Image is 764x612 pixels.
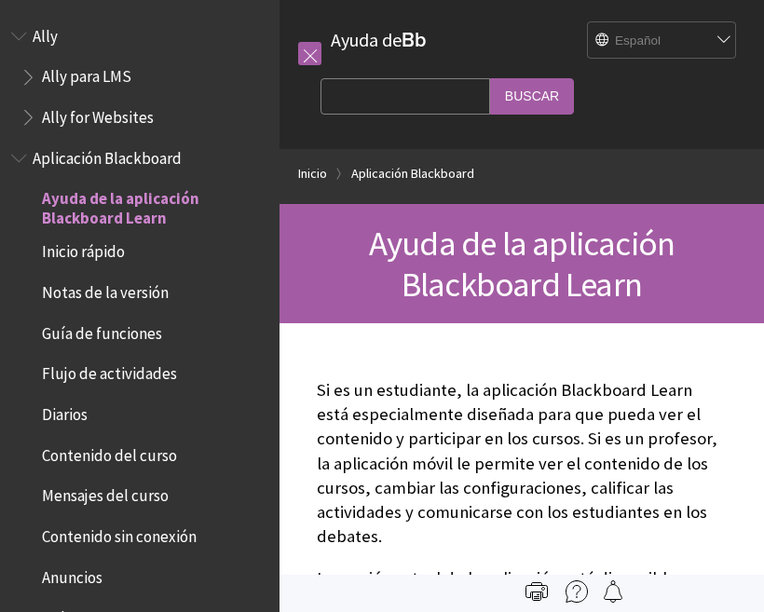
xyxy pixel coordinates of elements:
[42,61,131,87] span: Ally para LMS
[331,28,427,51] a: Ayuda deBb
[33,20,58,46] span: Ally
[42,521,197,546] span: Contenido sin conexión
[42,318,162,343] span: Guía de funciones
[33,143,182,168] span: Aplicación Blackboard
[11,20,268,133] nav: Book outline for Anthology Ally Help
[42,359,177,384] span: Flujo de actividades
[402,28,427,52] strong: Bb
[588,22,737,60] select: Site Language Selector
[42,399,88,424] span: Diarios
[42,237,125,262] span: Inicio rápido
[317,378,727,549] p: Si es un estudiante, la aplicación Blackboard Learn está especialmente diseñada para que pueda ve...
[42,102,154,127] span: Ally for Websites
[351,162,474,185] a: Aplicación Blackboard
[42,277,169,302] span: Notas de la versión
[602,580,624,603] img: Follow this page
[490,78,574,115] input: Buscar
[566,580,588,603] img: More help
[42,481,169,506] span: Mensajes del curso
[42,562,102,587] span: Anuncios
[298,162,327,185] a: Inicio
[525,580,548,603] img: Print
[369,222,675,306] span: Ayuda de la aplicación Blackboard Learn
[42,184,266,227] span: Ayuda de la aplicación Blackboard Learn
[42,440,177,465] span: Contenido del curso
